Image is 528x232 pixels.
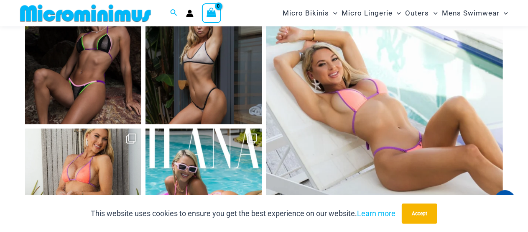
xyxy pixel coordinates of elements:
[402,204,437,224] button: Accept
[357,209,395,218] a: Learn more
[202,3,221,23] a: View Shopping Cart, empty
[339,3,403,24] a: Micro LingerieMenu ToggleMenu Toggle
[429,3,438,24] span: Menu Toggle
[283,3,329,24] span: Micro Bikinis
[406,3,429,24] span: Outers
[342,3,393,24] span: Micro Lingerie
[393,3,401,24] span: Menu Toggle
[186,10,194,17] a: Account icon link
[170,8,178,18] a: Search icon link
[403,3,440,24] a: OutersMenu ToggleMenu Toggle
[442,3,500,24] span: Mens Swimwear
[329,3,337,24] span: Menu Toggle
[281,3,339,24] a: Micro BikinisMenu ToggleMenu Toggle
[500,3,508,24] span: Menu Toggle
[279,1,511,25] nav: Site Navigation
[17,4,154,23] img: MM SHOP LOGO FLAT
[440,3,510,24] a: Mens SwimwearMenu ToggleMenu Toggle
[91,207,395,220] p: This website uses cookies to ensure you get the best experience on our website.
